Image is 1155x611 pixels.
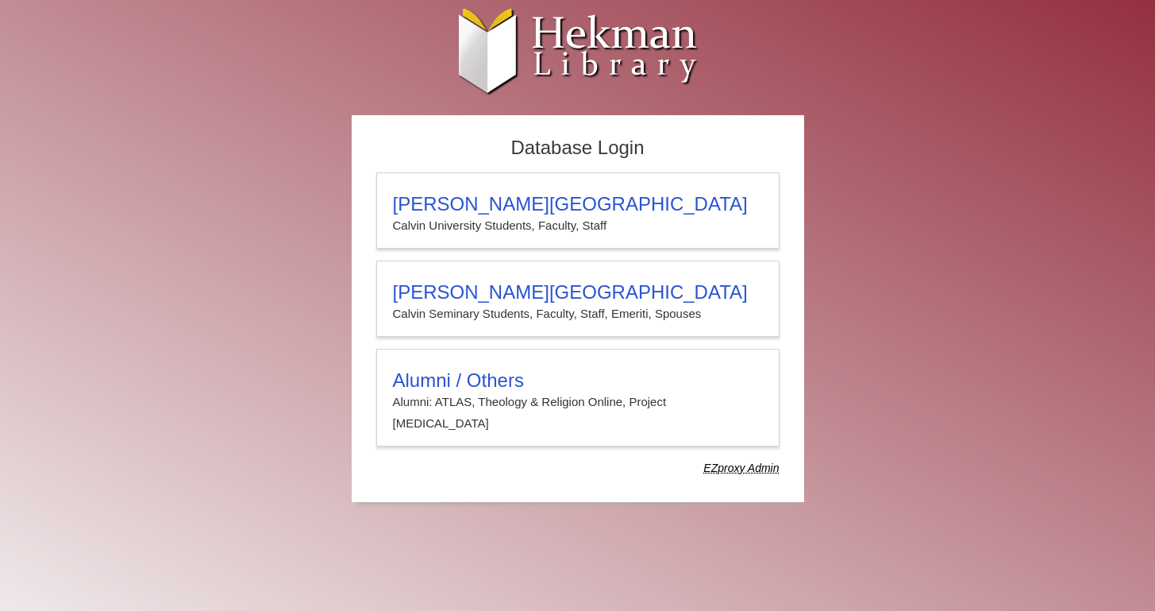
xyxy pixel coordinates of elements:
[393,281,763,304] h3: [PERSON_NAME][GEOGRAPHIC_DATA]
[393,369,763,434] summary: Alumni / OthersAlumni: ATLAS, Theology & Religion Online, Project [MEDICAL_DATA]
[703,462,779,474] dfn: Use Alumni login
[393,193,763,215] h3: [PERSON_NAME][GEOGRAPHIC_DATA]
[376,172,780,249] a: [PERSON_NAME][GEOGRAPHIC_DATA]Calvin University Students, Faculty, Staff
[393,369,763,392] h3: Alumni / Others
[368,132,787,164] h2: Database Login
[393,215,763,236] p: Calvin University Students, Faculty, Staff
[393,304,763,324] p: Calvin Seminary Students, Faculty, Staff, Emeriti, Spouses
[393,392,763,434] p: Alumni: ATLAS, Theology & Religion Online, Project [MEDICAL_DATA]
[376,261,780,337] a: [PERSON_NAME][GEOGRAPHIC_DATA]Calvin Seminary Students, Faculty, Staff, Emeriti, Spouses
